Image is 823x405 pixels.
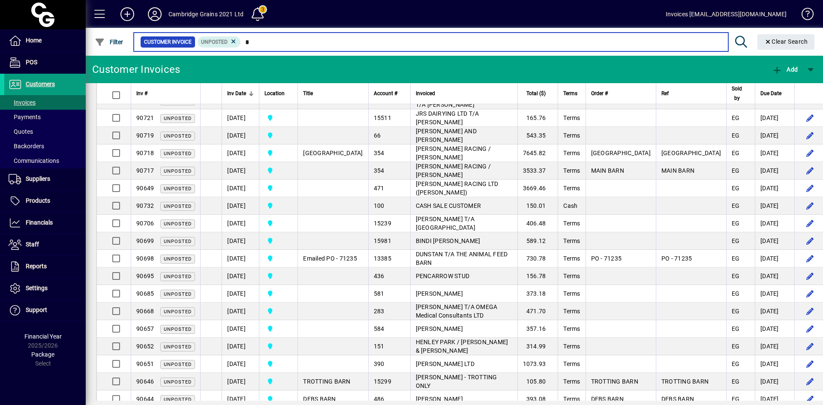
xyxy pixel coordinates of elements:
span: PO - 71235 [661,255,692,262]
span: PENCARROW STUD [416,273,470,279]
span: 436 [374,273,384,279]
span: 354 [374,167,384,174]
div: Cambridge Grains 2021 Ltd [168,7,243,21]
span: [PERSON_NAME] AND [PERSON_NAME] [416,128,477,143]
span: Unposted [164,186,192,192]
td: 543.35 [517,127,558,144]
button: Clear [757,34,815,50]
span: Terms [563,290,580,297]
span: Terms [563,150,580,156]
span: [PERSON_NAME] [416,290,463,297]
span: [GEOGRAPHIC_DATA] [591,150,651,156]
div: Ref [661,89,721,98]
span: EG [732,185,740,192]
span: PO - 71235 [591,255,622,262]
span: Cambridge Grains 2021 Ltd [264,201,292,210]
span: Terms [563,325,580,332]
span: 90644 [136,396,154,402]
span: EG [732,202,740,209]
span: Unposted [164,133,192,139]
span: Terms [563,273,580,279]
span: [PERSON_NAME] RACING / [PERSON_NAME] [416,163,491,178]
span: TROTTING BARN [591,378,638,385]
button: Add [114,6,141,22]
td: [DATE] [755,197,794,215]
div: Sold by [732,84,750,103]
span: 90685 [136,290,154,297]
td: [DATE] [222,320,259,338]
div: Total ($) [523,89,554,98]
span: Unposted [164,274,192,279]
td: [DATE] [755,267,794,285]
td: 357.16 [517,320,558,338]
span: Terms [563,255,580,262]
span: [GEOGRAPHIC_DATA] [303,150,363,156]
span: 283 [374,308,384,315]
span: Terms [563,114,580,121]
span: 15239 [374,220,391,227]
td: [DATE] [755,338,794,355]
span: EG [732,150,740,156]
td: [DATE] [755,303,794,320]
span: 13385 [374,255,391,262]
span: Unposted [201,39,228,45]
button: Edit [803,181,817,195]
div: Order # [591,89,651,98]
span: EG [732,220,740,227]
a: POS [4,52,86,73]
span: Clear Search [764,38,808,45]
mat-chip: Customer Invoice Status: Unposted [198,36,241,48]
span: Invoiced [416,89,435,98]
span: MAIN BARN [591,167,624,174]
td: [DATE] [755,127,794,144]
td: [DATE] [222,285,259,303]
td: [DATE] [222,144,259,162]
div: Invoices [EMAIL_ADDRESS][DOMAIN_NAME] [666,7,787,21]
span: CASH SALE CUSTOMER [416,202,481,209]
span: EG [732,308,740,315]
td: 471.70 [517,303,558,320]
span: Filter [95,39,123,45]
span: Cambridge Grains 2021 Ltd [264,359,292,369]
td: [DATE] [222,127,259,144]
span: Cambridge Grains 2021 Ltd [264,131,292,140]
td: [DATE] [755,285,794,303]
span: Package [31,351,54,358]
span: 90718 [136,150,154,156]
span: Home [26,37,42,44]
span: EG [732,396,740,402]
span: 471 [374,185,384,192]
button: Edit [803,199,817,213]
span: Financials [26,219,53,226]
td: [DATE] [222,109,259,127]
button: Edit [803,304,817,318]
span: 581 [374,290,384,297]
span: EG [732,343,740,350]
button: Edit [803,322,817,336]
span: EG [732,237,740,244]
span: Cambridge Grains 2021 Ltd [264,254,292,263]
span: Unposted [164,168,192,174]
td: [DATE] [222,303,259,320]
span: Cambridge Grains 2021 Ltd [264,113,292,123]
a: Knowledge Base [795,2,812,30]
td: [DATE] [222,373,259,390]
td: [DATE] [755,373,794,390]
span: Unposted [164,397,192,402]
span: EG [732,132,740,139]
span: 90646 [136,378,154,385]
span: Terms [563,360,580,367]
button: Edit [803,164,817,177]
div: Location [264,89,292,98]
span: Unposted [164,362,192,367]
span: Unposted [164,291,192,297]
span: Financial Year [24,333,62,340]
span: [PERSON_NAME] LTD [416,360,475,367]
span: 584 [374,325,384,332]
span: TROTTING BARN [661,378,709,385]
button: Add [770,62,800,77]
span: Terms [563,378,580,385]
a: Staff [4,234,86,255]
span: 390 [374,360,384,367]
span: 354 [374,150,384,156]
